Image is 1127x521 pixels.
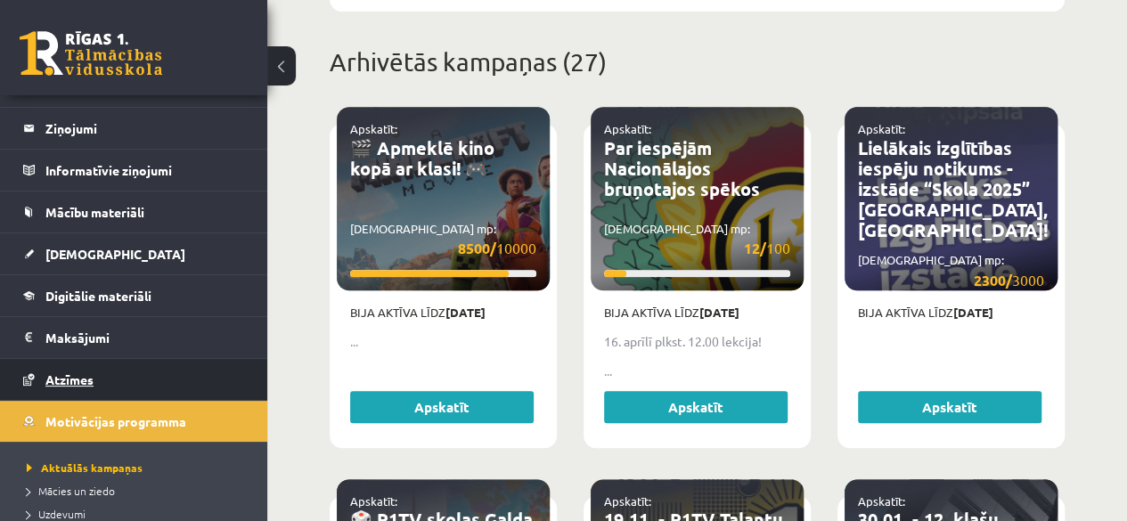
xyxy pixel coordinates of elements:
[23,108,245,149] a: Ziņojumi
[974,271,1012,289] strong: 2300/
[350,220,536,260] p: [DEMOGRAPHIC_DATA] mp:
[858,136,1048,241] a: Lielākais izglītības iespēju notikums - izstāde “Skola 2025” [GEOGRAPHIC_DATA], [GEOGRAPHIC_DATA]!
[604,391,788,423] a: Apskatīt
[45,204,144,220] span: Mācību materiāli
[350,304,536,322] p: Bija aktīva līdz
[458,239,496,257] strong: 8500/
[350,391,534,423] a: Apskatīt
[23,150,245,191] a: Informatīvie ziņojumi
[744,237,790,259] span: 100
[744,239,766,257] strong: 12/
[23,233,245,274] a: [DEMOGRAPHIC_DATA]
[699,305,739,320] strong: [DATE]
[23,275,245,316] a: Digitālie materiāli
[858,251,1044,291] p: [DEMOGRAPHIC_DATA] mp:
[45,108,245,149] legend: Ziņojumi
[604,136,760,200] a: Par iespējām Nacionālajos bruņotajos spēkos
[27,484,115,498] span: Mācies un ziedo
[604,493,651,509] a: Apskatīt:
[350,121,397,136] a: Apskatīt:
[458,237,536,259] span: 10000
[23,191,245,232] a: Mācību materiāli
[350,136,494,180] a: 🎬 Apmeklē kino kopā ar klasi! 🎮
[23,317,245,358] a: Maksājumi
[27,460,249,476] a: Aktuālās kampaņas
[604,362,790,380] p: ...
[858,304,1044,322] p: Bija aktīva līdz
[20,31,162,76] a: Rīgas 1. Tālmācības vidusskola
[604,304,790,322] p: Bija aktīva līdz
[45,317,245,358] legend: Maksājumi
[27,460,143,475] span: Aktuālās kampaņas
[45,288,151,304] span: Digitālie materiāli
[604,220,790,260] p: [DEMOGRAPHIC_DATA] mp:
[350,332,536,351] p: ...
[27,483,249,499] a: Mācies un ziedo
[858,391,1041,423] a: Apskatīt
[45,371,94,387] span: Atzīmes
[858,121,905,136] a: Apskatīt:
[858,493,905,509] a: Apskatīt:
[27,507,86,521] span: Uzdevumi
[45,413,186,429] span: Motivācijas programma
[350,493,397,509] a: Apskatīt:
[23,401,245,442] a: Motivācijas programma
[974,269,1044,291] span: 3000
[45,150,245,191] legend: Informatīvie ziņojumi
[23,359,245,400] a: Atzīmes
[445,305,486,320] strong: [DATE]
[604,121,651,136] a: Apskatīt:
[953,305,993,320] strong: [DATE]
[45,246,185,262] span: [DEMOGRAPHIC_DATA]
[604,333,762,349] strong: 16. aprīlī plkst. 12.00 lekcija!
[330,44,1065,81] p: Arhivētās kampaņas (27)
